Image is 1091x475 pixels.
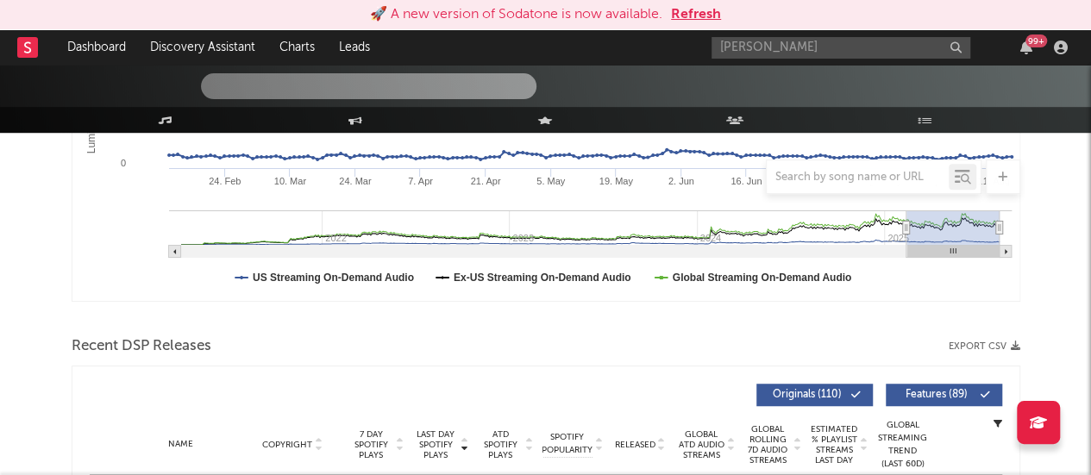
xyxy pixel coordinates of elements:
a: Discovery Assistant [138,30,267,65]
div: 🚀 A new version of Sodatone is now available. [370,4,662,25]
button: Features(89) [886,384,1002,406]
button: Refresh [671,4,721,25]
span: ATD Spotify Plays [478,429,524,460]
div: 99 + [1025,34,1047,47]
span: Global ATD Audio Streams [678,429,725,460]
a: Leads [327,30,382,65]
span: Features ( 89 ) [897,390,976,400]
span: Estimated % Playlist Streams Last Day [811,424,858,466]
text: Luminate Daily Streams [85,44,97,153]
button: 99+ [1020,41,1032,54]
input: Search by song name or URL [767,171,949,184]
a: Dashboard [55,30,138,65]
text: 0 [120,158,125,168]
span: Last Day Spotify Plays [413,429,459,460]
text: Global Streaming On-Demand Audio [672,272,851,284]
span: Released [615,440,655,450]
div: Global Streaming Trend (Last 60D) [877,419,929,471]
span: Originals ( 110 ) [768,390,847,400]
span: Recent DSP Releases [72,336,211,357]
button: Originals(110) [756,384,873,406]
span: Copyright [262,440,312,450]
div: Name [124,438,237,451]
span: 7 Day Spotify Plays [348,429,394,460]
button: Export CSV [949,341,1020,352]
text: Ex-US Streaming On-Demand Audio [453,272,630,284]
span: Spotify Popularity [542,431,593,457]
span: Global Rolling 7D Audio Streams [744,424,792,466]
a: Charts [267,30,327,65]
input: Search for artists [712,37,970,59]
text: US Streaming On-Demand Audio [253,272,414,284]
